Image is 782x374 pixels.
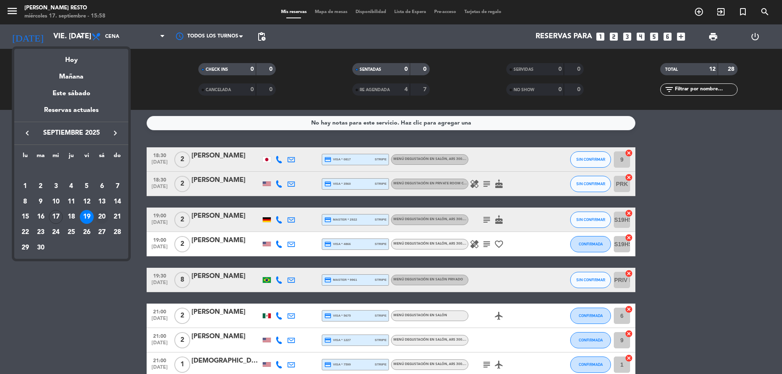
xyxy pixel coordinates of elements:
div: 30 [34,241,48,255]
th: domingo [110,151,125,164]
td: 14 de septiembre de 2025 [110,194,125,210]
div: 29 [18,241,32,255]
div: 14 [110,195,124,209]
div: 26 [80,225,94,239]
div: Reservas actuales [14,105,128,122]
td: 27 de septiembre de 2025 [94,225,110,240]
div: 24 [49,225,63,239]
th: martes [33,151,48,164]
div: 28 [110,225,124,239]
td: 5 de septiembre de 2025 [79,179,94,194]
td: 30 de septiembre de 2025 [33,240,48,256]
div: 7 [110,179,124,193]
div: 17 [49,210,63,224]
td: SEP. [18,163,125,179]
td: 11 de septiembre de 2025 [64,194,79,210]
div: 10 [49,195,63,209]
div: 4 [64,179,78,193]
td: 22 de septiembre de 2025 [18,225,33,240]
span: septiembre 2025 [35,128,108,138]
div: Este sábado [14,82,128,105]
div: 19 [80,210,94,224]
div: 13 [95,195,109,209]
td: 6 de septiembre de 2025 [94,179,110,194]
th: miércoles [48,151,64,164]
div: 18 [64,210,78,224]
div: 15 [18,210,32,224]
div: 6 [95,179,109,193]
td: 21 de septiembre de 2025 [110,209,125,225]
div: 16 [34,210,48,224]
td: 13 de septiembre de 2025 [94,194,110,210]
div: 9 [34,195,48,209]
button: keyboard_arrow_right [108,128,123,138]
div: 3 [49,179,63,193]
div: 8 [18,195,32,209]
div: 1 [18,179,32,193]
td: 20 de septiembre de 2025 [94,209,110,225]
div: Hoy [14,49,128,66]
div: Mañana [14,66,128,82]
td: 1 de septiembre de 2025 [18,179,33,194]
button: keyboard_arrow_left [20,128,35,138]
div: 11 [64,195,78,209]
th: jueves [64,151,79,164]
div: 21 [110,210,124,224]
td: 29 de septiembre de 2025 [18,240,33,256]
td: 8 de septiembre de 2025 [18,194,33,210]
td: 15 de septiembre de 2025 [18,209,33,225]
td: 9 de septiembre de 2025 [33,194,48,210]
div: 12 [80,195,94,209]
td: 4 de septiembre de 2025 [64,179,79,194]
div: 2 [34,179,48,193]
td: 26 de septiembre de 2025 [79,225,94,240]
div: 20 [95,210,109,224]
th: sábado [94,151,110,164]
td: 19 de septiembre de 2025 [79,209,94,225]
th: viernes [79,151,94,164]
td: 24 de septiembre de 2025 [48,225,64,240]
td: 28 de septiembre de 2025 [110,225,125,240]
td: 3 de septiembre de 2025 [48,179,64,194]
th: lunes [18,151,33,164]
i: keyboard_arrow_left [22,128,32,138]
td: 25 de septiembre de 2025 [64,225,79,240]
div: 23 [34,225,48,239]
div: 27 [95,225,109,239]
td: 2 de septiembre de 2025 [33,179,48,194]
td: 18 de septiembre de 2025 [64,209,79,225]
td: 12 de septiembre de 2025 [79,194,94,210]
td: 7 de septiembre de 2025 [110,179,125,194]
td: 10 de septiembre de 2025 [48,194,64,210]
i: keyboard_arrow_right [110,128,120,138]
div: 22 [18,225,32,239]
div: 5 [80,179,94,193]
td: 16 de septiembre de 2025 [33,209,48,225]
td: 23 de septiembre de 2025 [33,225,48,240]
td: 17 de septiembre de 2025 [48,209,64,225]
div: 25 [64,225,78,239]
